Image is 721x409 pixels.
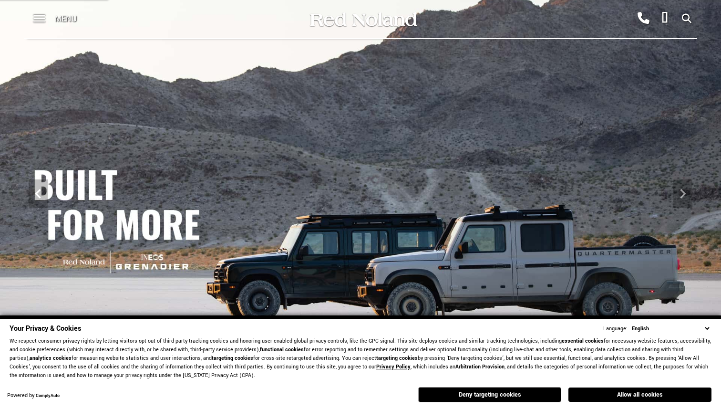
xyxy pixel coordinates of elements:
[29,179,48,208] div: Previous
[603,326,628,332] div: Language:
[455,363,505,370] strong: Arbitration Provision
[260,346,304,353] strong: functional cookies
[418,387,561,402] button: Deny targeting cookies
[7,393,60,399] div: Powered by
[10,324,81,334] span: Your Privacy & Cookies
[10,337,711,380] p: We respect consumer privacy rights by letting visitors opt out of third-party tracking cookies an...
[212,355,253,362] strong: targeting cookies
[629,324,711,333] select: Language Select
[36,393,60,399] a: ComplyAuto
[376,363,411,370] a: Privacy Policy
[568,388,711,402] button: Allow all cookies
[562,337,604,345] strong: essential cookies
[673,179,692,208] div: Next
[30,355,72,362] strong: analytics cookies
[376,355,418,362] strong: targeting cookies
[308,11,418,28] img: Red Noland Auto Group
